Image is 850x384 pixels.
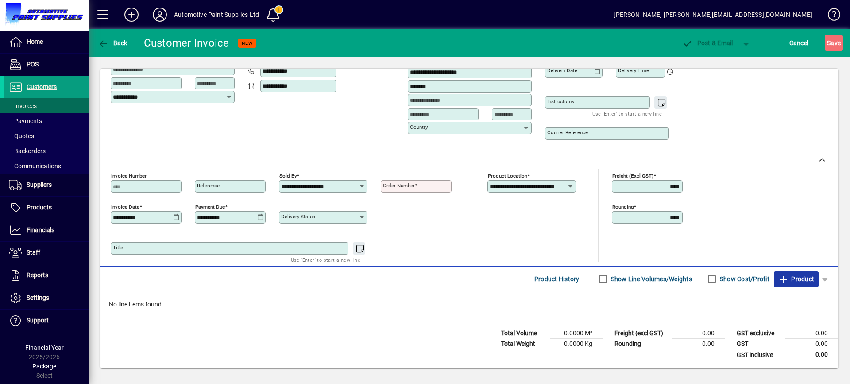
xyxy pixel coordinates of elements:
a: Home [4,31,89,53]
mat-label: Delivery time [618,67,649,74]
mat-label: Courier Reference [547,129,588,136]
span: Customers [27,83,57,90]
button: Profile [146,7,174,23]
label: Show Cost/Profit [718,275,769,283]
span: Settings [27,294,49,301]
button: Product History [531,271,583,287]
span: Back [98,39,127,47]
a: Staff [4,242,89,264]
a: Products [4,197,89,219]
td: 0.00 [672,328,725,339]
a: Knowledge Base [821,2,839,31]
a: Suppliers [4,174,89,196]
td: 0.00 [785,339,838,349]
span: Quotes [9,132,34,140]
span: Staff [27,249,40,256]
mat-label: Freight (excl GST) [612,173,653,179]
a: Communications [4,159,89,174]
a: Backorders [4,144,89,159]
label: Show Line Volumes/Weights [609,275,692,283]
button: Add [117,7,146,23]
span: ost & Email [682,39,733,47]
mat-hint: Use 'Enter' to start a new line [291,255,360,265]
mat-label: Payment due [195,204,225,210]
span: Package [32,363,56,370]
td: GST [732,339,785,349]
mat-label: Country [410,124,428,130]
span: Suppliers [27,181,52,188]
span: Products [27,204,52,211]
app-page-header-button: Back [89,35,137,51]
td: GST inclusive [732,349,785,361]
span: Backorders [9,147,46,155]
a: Settings [4,287,89,309]
mat-label: Order number [383,182,415,189]
span: Reports [27,272,48,279]
span: Invoices [9,102,37,109]
span: S [827,39,831,47]
span: ave [827,36,841,50]
span: Cancel [789,36,809,50]
button: Save [825,35,843,51]
td: 0.00 [672,339,725,349]
td: Total Weight [497,339,550,349]
a: POS [4,54,89,76]
span: NEW [242,40,253,46]
td: 0.0000 M³ [550,328,603,339]
span: Financial Year [25,344,64,351]
span: Product History [534,272,580,286]
mat-label: Title [113,244,123,251]
mat-label: Sold by [279,173,297,179]
mat-label: Invoice date [111,204,139,210]
span: Payments [9,117,42,124]
span: P [697,39,701,47]
td: 0.0000 Kg [550,339,603,349]
mat-label: Rounding [612,204,634,210]
td: 0.00 [785,328,838,339]
div: Automotive Paint Supplies Ltd [174,8,259,22]
span: Support [27,317,49,324]
button: Back [96,35,130,51]
div: Customer Invoice [144,36,229,50]
a: Quotes [4,128,89,144]
a: Invoices [4,98,89,113]
mat-label: Product location [488,173,527,179]
a: Support [4,310,89,332]
td: Rounding [610,339,672,349]
td: GST exclusive [732,328,785,339]
a: Financials [4,219,89,241]
a: Reports [4,264,89,287]
mat-label: Invoice number [111,173,147,179]
button: Product [774,271,819,287]
span: Home [27,38,43,45]
mat-hint: Use 'Enter' to start a new line [592,109,662,119]
td: 0.00 [785,349,838,361]
td: Freight (excl GST) [610,328,672,339]
button: Post & Email [677,35,738,51]
mat-label: Delivery date [547,67,577,74]
mat-label: Instructions [547,98,574,105]
div: No line items found [100,291,838,318]
span: Financials [27,226,54,233]
mat-label: Reference [197,182,220,189]
span: Communications [9,163,61,170]
button: Cancel [787,35,811,51]
span: POS [27,61,39,68]
td: Total Volume [497,328,550,339]
div: [PERSON_NAME] [PERSON_NAME][EMAIL_ADDRESS][DOMAIN_NAME] [614,8,812,22]
span: Product [778,272,814,286]
a: Payments [4,113,89,128]
mat-label: Delivery status [281,213,315,220]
